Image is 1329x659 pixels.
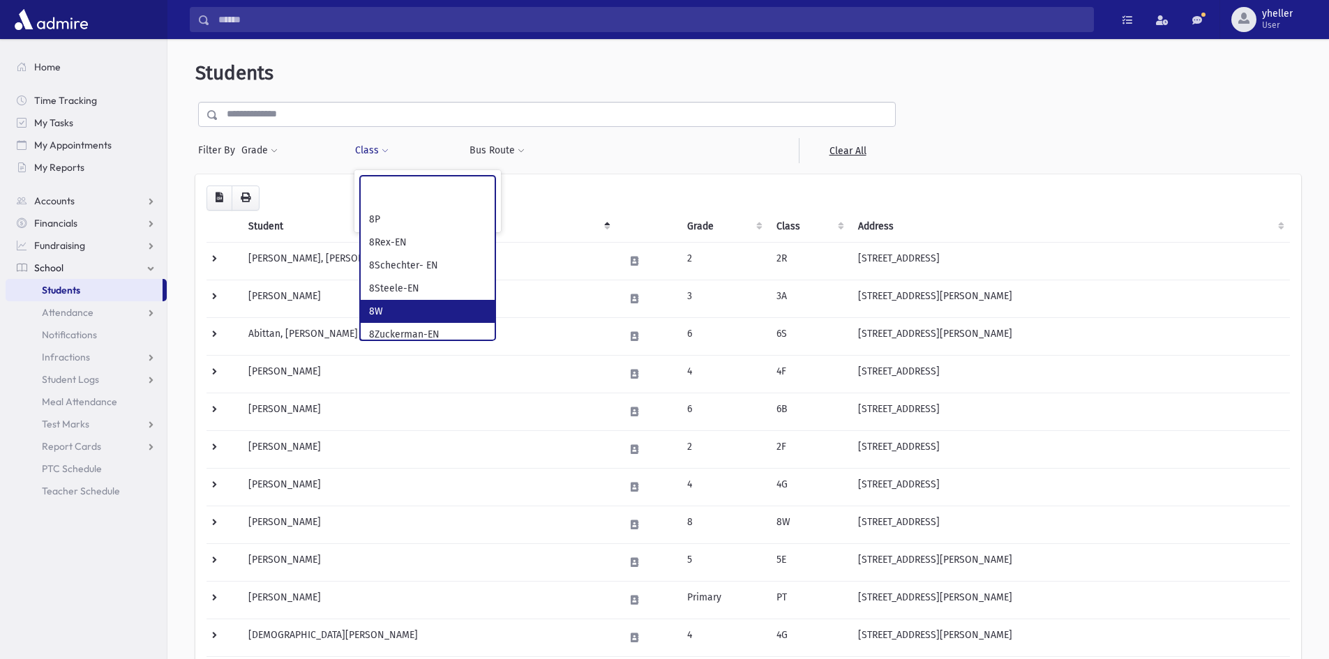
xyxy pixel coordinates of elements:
[850,393,1290,430] td: [STREET_ADDRESS]
[768,619,850,656] td: 4G
[679,280,768,317] td: 3
[6,190,167,212] a: Accounts
[679,355,768,393] td: 4
[6,435,167,457] a: Report Cards
[850,355,1290,393] td: [STREET_ADDRESS]
[42,485,120,497] span: Teacher Schedule
[6,279,163,301] a: Students
[207,185,232,211] button: CSV
[679,468,768,506] td: 4
[354,138,389,163] button: Class
[850,581,1290,619] td: [STREET_ADDRESS][PERSON_NAME]
[6,391,167,413] a: Meal Attendance
[240,468,616,506] td: [PERSON_NAME]
[34,61,61,73] span: Home
[850,280,1290,317] td: [STREET_ADDRESS][PERSON_NAME]
[768,581,850,619] td: PT
[6,368,167,391] a: Student Logs
[361,231,495,254] li: 8Rex-EN
[6,346,167,368] a: Infractions
[469,138,525,163] button: Bus Route
[6,234,167,257] a: Fundraising
[34,262,63,274] span: School
[768,468,850,506] td: 4G
[768,355,850,393] td: 4F
[768,280,850,317] td: 3A
[850,242,1290,280] td: [STREET_ADDRESS]
[6,480,167,502] a: Teacher Schedule
[6,156,167,179] a: My Reports
[42,440,101,453] span: Report Cards
[6,56,167,78] a: Home
[42,284,80,296] span: Students
[679,317,768,355] td: 6
[240,543,616,581] td: [PERSON_NAME]
[240,581,616,619] td: [PERSON_NAME]
[768,506,850,543] td: 8W
[6,324,167,346] a: Notifications
[361,323,495,346] li: 8Zuckerman-EN
[768,393,850,430] td: 6B
[768,242,850,280] td: 2R
[6,257,167,279] a: School
[768,430,850,468] td: 2F
[850,430,1290,468] td: [STREET_ADDRESS]
[6,413,167,435] a: Test Marks
[42,462,102,475] span: PTC Schedule
[232,185,260,211] button: Print
[34,116,73,129] span: My Tasks
[679,211,768,243] th: Grade: activate to sort column ascending
[11,6,91,33] img: AdmirePro
[361,208,495,231] li: 8P
[42,418,89,430] span: Test Marks
[850,543,1290,581] td: [STREET_ADDRESS][PERSON_NAME]
[679,543,768,581] td: 5
[6,89,167,112] a: Time Tracking
[42,306,93,319] span: Attendance
[210,7,1093,32] input: Search
[850,211,1290,243] th: Address: activate to sort column ascending
[240,317,616,355] td: Abittan, [PERSON_NAME]
[240,619,616,656] td: [DEMOGRAPHIC_DATA][PERSON_NAME]
[679,619,768,656] td: 4
[34,139,112,151] span: My Appointments
[198,143,241,158] span: Filter By
[34,217,77,229] span: Financials
[361,254,495,277] li: 8Schechter- EN
[240,242,616,280] td: [PERSON_NAME], [PERSON_NAME]
[679,242,768,280] td: 2
[6,301,167,324] a: Attendance
[850,468,1290,506] td: [STREET_ADDRESS]
[42,373,99,386] span: Student Logs
[6,212,167,234] a: Financials
[679,430,768,468] td: 2
[768,317,850,355] td: 6S
[679,506,768,543] td: 8
[34,239,85,252] span: Fundraising
[850,619,1290,656] td: [STREET_ADDRESS][PERSON_NAME]
[34,195,75,207] span: Accounts
[241,138,278,163] button: Grade
[34,161,84,174] span: My Reports
[240,393,616,430] td: [PERSON_NAME]
[768,543,850,581] td: 5E
[1262,20,1293,31] span: User
[42,351,90,363] span: Infractions
[361,277,495,300] li: 8Steele-EN
[799,138,896,163] a: Clear All
[679,581,768,619] td: Primary
[679,393,768,430] td: 6
[6,112,167,134] a: My Tasks
[6,457,167,480] a: PTC Schedule
[240,211,616,243] th: Student: activate to sort column descending
[6,134,167,156] a: My Appointments
[240,355,616,393] td: [PERSON_NAME]
[240,280,616,317] td: [PERSON_NAME]
[34,94,97,107] span: Time Tracking
[42,328,97,341] span: Notifications
[195,61,273,84] span: Students
[850,506,1290,543] td: [STREET_ADDRESS]
[42,395,117,408] span: Meal Attendance
[850,317,1290,355] td: [STREET_ADDRESS][PERSON_NAME]
[768,211,850,243] th: Class: activate to sort column ascending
